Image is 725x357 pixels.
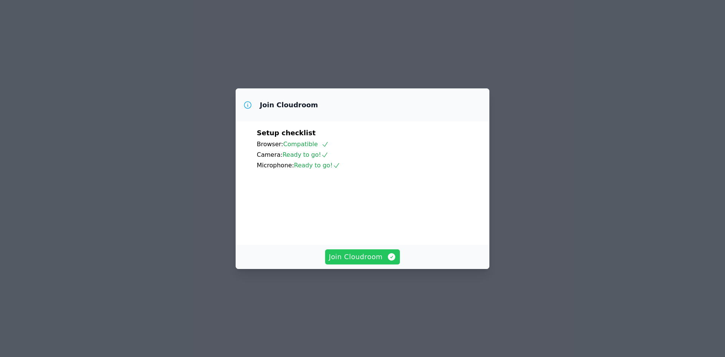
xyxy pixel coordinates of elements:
[329,252,396,262] span: Join Cloudroom
[257,151,282,158] span: Camera:
[325,249,400,264] button: Join Cloudroom
[257,162,294,169] span: Microphone:
[294,162,340,169] span: Ready to go!
[260,100,318,110] h3: Join Cloudroom
[257,141,283,148] span: Browser:
[282,151,329,158] span: Ready to go!
[257,129,316,137] span: Setup checklist
[283,141,329,148] span: Compatible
